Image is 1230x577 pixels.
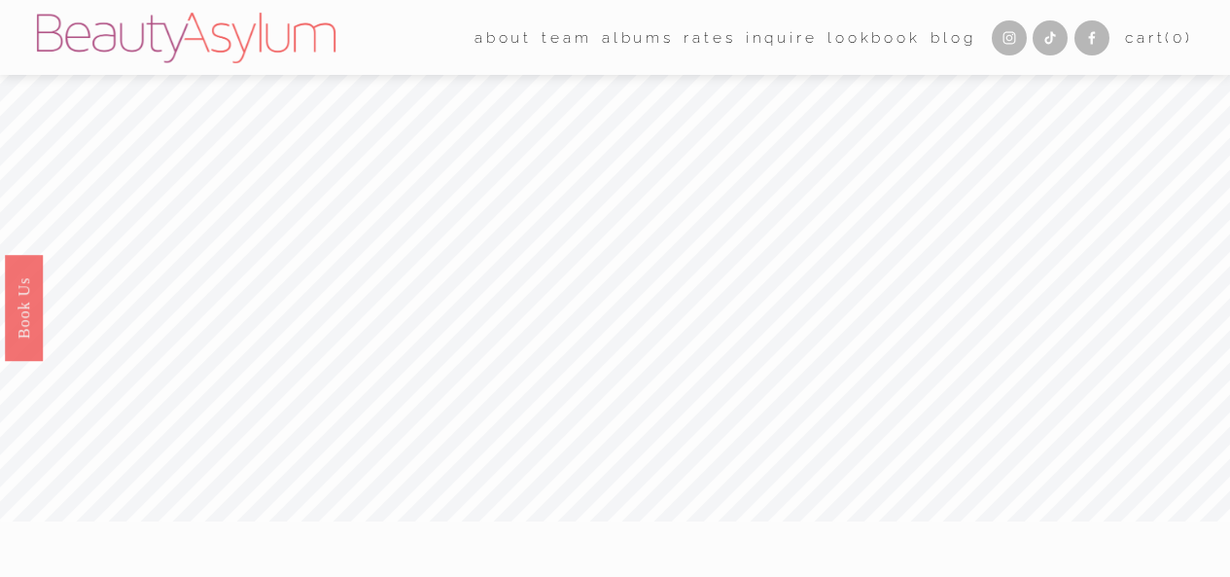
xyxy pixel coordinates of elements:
a: Instagram [992,20,1027,55]
span: ( ) [1165,28,1193,47]
a: 0 items in cart [1125,24,1193,52]
span: 0 [1173,28,1185,47]
a: albums [602,22,674,53]
a: Inquire [746,22,818,53]
a: Rates [684,22,735,53]
a: Facebook [1074,20,1109,55]
span: team [542,24,591,52]
a: Book Us [5,254,43,360]
a: folder dropdown [542,22,591,53]
a: TikTok [1033,20,1068,55]
span: about [474,24,532,52]
img: Beauty Asylum | Bridal Hair &amp; Makeup Charlotte &amp; Atlanta [37,13,335,63]
a: Blog [931,22,975,53]
a: folder dropdown [474,22,532,53]
a: Lookbook [827,22,921,53]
